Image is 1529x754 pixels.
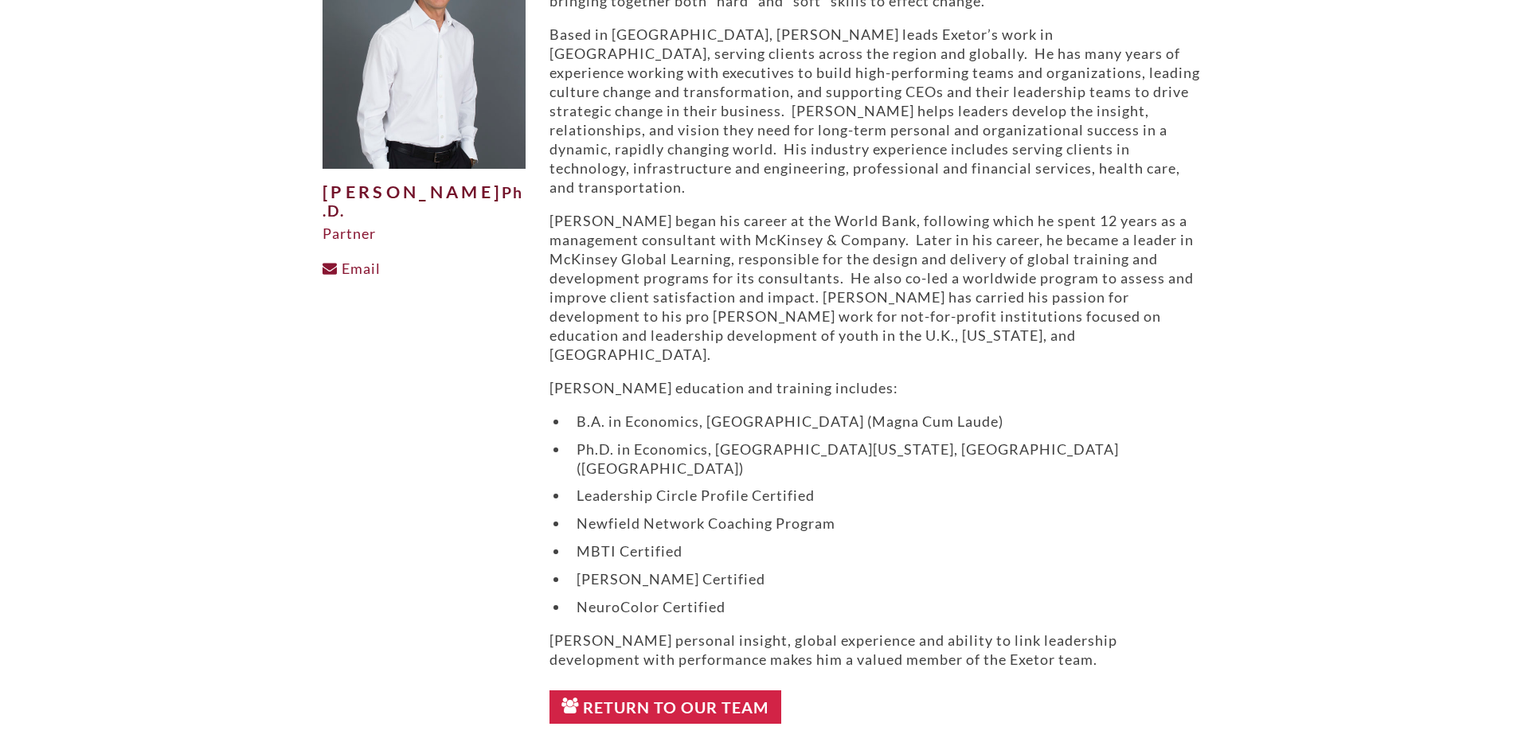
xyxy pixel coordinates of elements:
[569,514,1206,533] li: Newfield Network Coaching Program
[323,183,523,221] span: Ph.D.
[569,597,1206,616] li: NeuroColor Certified
[323,224,526,243] div: Partner
[549,690,781,724] a: Return to Our Team
[549,25,1206,197] p: Based in [GEOGRAPHIC_DATA], [PERSON_NAME] leads Exetor’s work in [GEOGRAPHIC_DATA], serving clien...
[569,541,1206,561] li: MBTI Certified
[549,631,1206,669] p: [PERSON_NAME] personal insight, global experience and ability to link leadership development with...
[549,378,1206,397] p: [PERSON_NAME] education and training includes:
[569,412,1206,431] li: B.A. in Economics, [GEOGRAPHIC_DATA] (Magna Cum Laude)
[323,260,381,277] a: Email
[569,486,1206,505] li: Leadership Circle Profile Certified
[549,211,1206,364] p: [PERSON_NAME] began his career at the World Bank, following which he spent 12 years as a manageme...
[569,440,1206,478] li: Ph.D. in Economics, [GEOGRAPHIC_DATA][US_STATE], [GEOGRAPHIC_DATA] ([GEOGRAPHIC_DATA])
[569,569,1206,588] li: [PERSON_NAME] Certified
[323,183,526,221] h1: [PERSON_NAME]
